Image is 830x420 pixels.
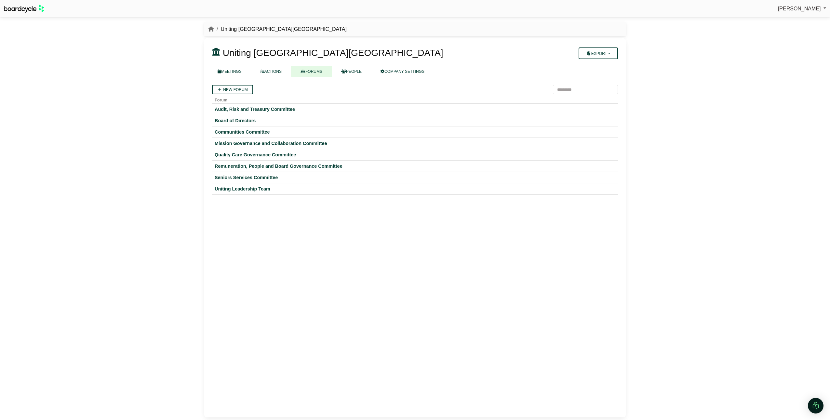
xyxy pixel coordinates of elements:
[778,5,826,13] a: [PERSON_NAME]
[215,106,615,112] a: Audit, Risk and Treasury Committee
[212,94,618,104] th: Forum
[808,398,823,413] div: Open Intercom Messenger
[215,163,615,169] a: Remuneration, People and Board Governance Committee
[371,66,434,77] a: COMPANY SETTINGS
[212,85,253,94] a: New forum
[215,186,615,192] a: Uniting Leadership Team
[579,47,618,59] button: Export
[208,66,251,77] a: MEETINGS
[251,66,291,77] a: ACTIONS
[208,25,347,33] nav: breadcrumb
[215,152,615,158] a: Quality Care Governance Committee
[215,175,615,180] a: Seniors Services Committee
[215,140,615,146] a: Mission Governance and Collaboration Committee
[4,5,44,13] img: BoardcycleBlackGreen-aaafeed430059cb809a45853b8cf6d952af9d84e6e89e1f1685b34bfd5cb7d64.svg
[332,66,371,77] a: PEOPLE
[223,48,443,58] span: Uniting [GEOGRAPHIC_DATA][GEOGRAPHIC_DATA]
[214,25,347,33] li: Uniting [GEOGRAPHIC_DATA][GEOGRAPHIC_DATA]
[215,118,615,124] a: Board of Directors
[778,6,821,11] span: [PERSON_NAME]
[291,66,332,77] a: FORUMS
[215,129,615,135] a: Communities Committee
